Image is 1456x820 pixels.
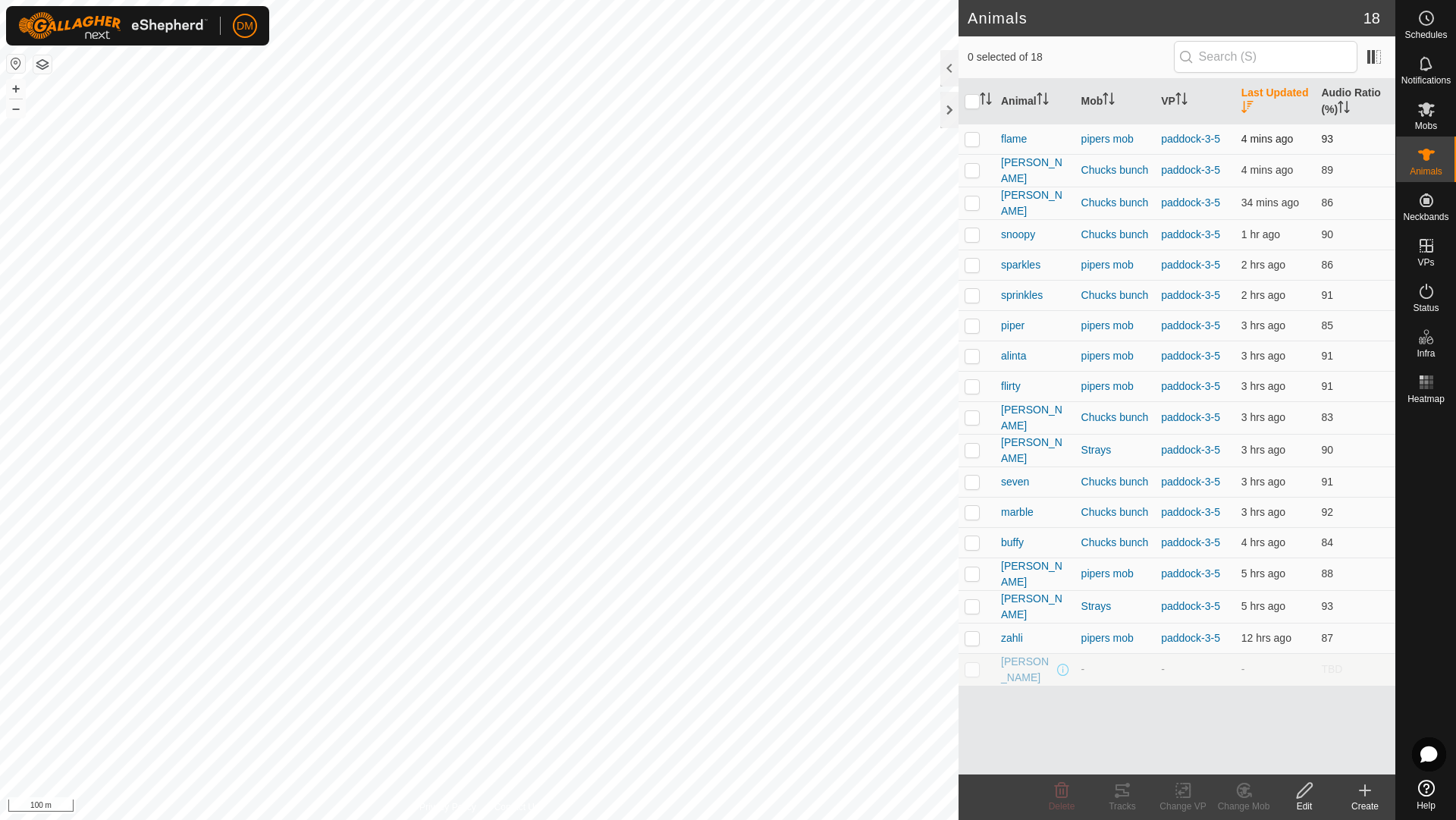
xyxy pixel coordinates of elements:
span: [PERSON_NAME] [1001,654,1054,686]
span: 13 Aug 2025, 12:36 pm [1241,196,1299,209]
button: Map Layers [33,55,52,74]
span: 13 Aug 2025, 10:06 am [1241,380,1285,392]
span: 13 Aug 2025, 1:06 pm [1241,133,1293,145]
div: Chucks bunch [1081,195,1150,211]
div: - [1081,661,1150,677]
div: Change VP [1153,800,1213,813]
span: 85 [1321,319,1333,331]
div: Chucks bunch [1081,227,1150,243]
a: paddock-3-5 [1161,164,1220,176]
a: Privacy Policy [419,800,476,814]
div: Chucks bunch [1081,535,1150,551]
button: + [7,80,25,98]
div: pipers mob [1081,131,1150,147]
div: Chucks bunch [1081,504,1150,520]
a: paddock-3-5 [1161,319,1220,331]
a: paddock-3-5 [1161,600,1220,612]
span: 13 Aug 2025, 1:06 pm [1241,164,1293,176]
span: sparkles [1001,257,1040,273]
span: Notifications [1401,76,1451,85]
span: 13 Aug 2025, 10:06 am [1241,319,1285,331]
span: 91 [1321,476,1333,488]
div: pipers mob [1081,379,1150,394]
app-display-virtual-paddock-transition: - [1161,663,1165,675]
span: flame [1001,131,1027,147]
div: Create [1335,800,1395,813]
span: 93 [1321,133,1333,145]
span: [PERSON_NAME] [1001,402,1069,434]
span: 86 [1321,196,1333,209]
a: paddock-3-5 [1161,289,1220,301]
p-sorticon: Activate to sort [1103,95,1115,107]
div: Change Mob [1213,800,1274,813]
a: paddock-3-5 [1161,259,1220,271]
span: 0 selected of 18 [968,49,1174,65]
a: paddock-3-5 [1161,506,1220,518]
span: - [1241,663,1245,675]
a: paddock-3-5 [1161,228,1220,240]
span: 84 [1321,536,1333,548]
p-sorticon: Activate to sort [1175,95,1188,107]
span: 18 [1363,7,1380,30]
a: Contact Us [494,800,539,814]
a: paddock-3-5 [1161,444,1220,456]
span: 13 Aug 2025, 9:36 am [1241,476,1285,488]
span: Mobs [1415,121,1437,130]
span: 13 Aug 2025, 10:06 am [1241,350,1285,362]
p-sorticon: Activate to sort [1037,95,1049,107]
span: Infra [1417,349,1435,358]
button: – [7,99,25,118]
span: [PERSON_NAME] [1001,187,1069,219]
div: pipers mob [1081,348,1150,364]
span: Help [1417,801,1436,810]
th: VP [1155,79,1235,124]
span: 91 [1321,380,1333,392]
a: paddock-3-5 [1161,536,1220,548]
span: Heatmap [1407,394,1445,404]
a: paddock-3-5 [1161,411,1220,423]
span: 91 [1321,350,1333,362]
span: snoopy [1001,227,1035,243]
div: Chucks bunch [1081,474,1150,490]
a: paddock-3-5 [1161,567,1220,580]
span: 92 [1321,506,1333,518]
span: Neckbands [1403,212,1448,221]
div: Strays [1081,442,1150,458]
p-sorticon: Activate to sort [1241,103,1254,115]
span: piper [1001,318,1025,334]
span: flirty [1001,379,1021,394]
span: 13 Aug 2025, 12:36 am [1241,632,1291,644]
div: Chucks bunch [1081,410,1150,426]
span: 13 Aug 2025, 11:06 am [1241,259,1285,271]
input: Search (S) [1174,41,1357,73]
div: Edit [1274,800,1335,813]
a: paddock-3-5 [1161,350,1220,362]
span: 90 [1321,228,1333,240]
a: paddock-3-5 [1161,133,1220,145]
span: DM [237,18,253,34]
span: seven [1001,474,1029,490]
span: Schedules [1404,30,1447,39]
span: 13 Aug 2025, 9:06 am [1241,536,1285,548]
span: 88 [1321,567,1333,580]
span: Delete [1049,801,1075,812]
th: Mob [1075,79,1156,124]
div: Tracks [1092,800,1153,813]
span: 13 Aug 2025, 11:36 am [1241,228,1280,240]
th: Audio Ratio (%) [1315,79,1395,124]
div: Strays [1081,599,1150,614]
span: 91 [1321,289,1333,301]
span: buffy [1001,535,1024,551]
span: 86 [1321,259,1333,271]
div: pipers mob [1081,318,1150,334]
span: 13 Aug 2025, 10:06 am [1241,411,1285,423]
span: TBD [1321,663,1342,675]
span: 13 Aug 2025, 9:36 am [1241,444,1285,456]
div: Chucks bunch [1081,162,1150,178]
a: paddock-3-5 [1161,196,1220,209]
span: 90 [1321,444,1333,456]
a: paddock-3-5 [1161,632,1220,644]
span: 89 [1321,164,1333,176]
a: paddock-3-5 [1161,476,1220,488]
a: paddock-3-5 [1161,380,1220,392]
